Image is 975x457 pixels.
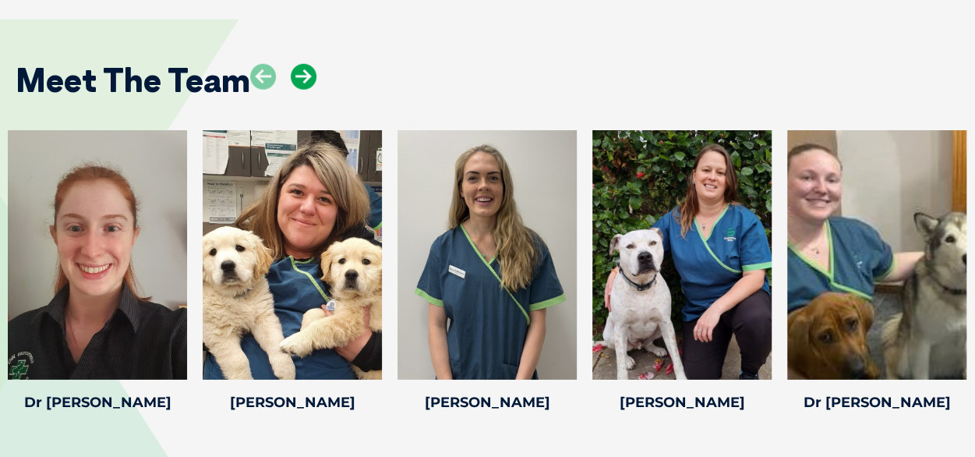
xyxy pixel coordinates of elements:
h4: Dr [PERSON_NAME] [787,395,966,409]
button: Search [945,71,960,87]
h4: [PERSON_NAME] [397,395,577,409]
h4: Dr [PERSON_NAME] [8,395,187,409]
h4: [PERSON_NAME] [592,395,772,409]
h2: Meet The Team [16,64,250,97]
h4: [PERSON_NAME] [203,395,382,409]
